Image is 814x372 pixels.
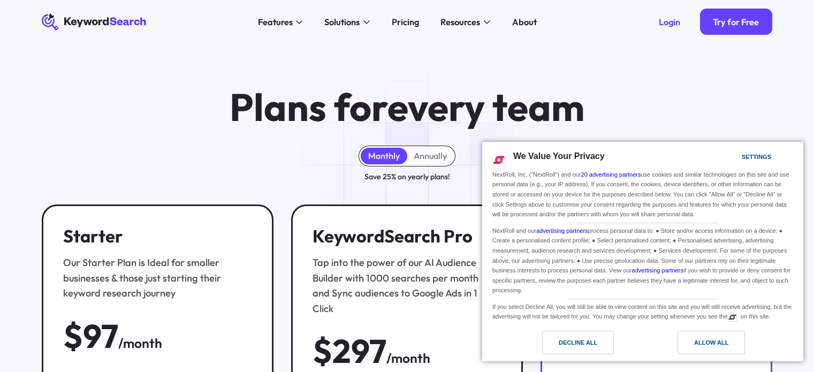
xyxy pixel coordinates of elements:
a: 20 advertising partners [581,171,641,178]
div: Features [258,16,293,29]
div: Login [659,17,680,27]
a: advertising partners [536,227,588,234]
div: Annually [414,150,447,161]
div: /month [118,333,162,353]
div: Allow All [694,337,728,348]
h3: Starter [63,226,247,247]
div: /month [386,348,430,368]
a: Allow All [643,331,797,360]
a: Try for Free [700,9,772,35]
div: Tap into the power of our AI Audience Builder with 1000 searches per month and Sync audiences to ... [313,255,496,317]
div: $97 [63,319,118,354]
div: About [512,16,537,29]
div: Solutions [324,16,360,29]
a: Login [645,9,693,35]
div: $297 [313,334,386,369]
div: Pricing [392,16,419,29]
div: Resources [440,16,480,29]
span: every team [387,83,584,131]
div: If you select Decline All, you will still be able to view content on this site and you will still... [490,299,795,323]
div: NextRoll and our process personal data to: ● Store and/or access information on a device; ● Creat... [490,223,795,297]
div: Save 25% on yearly plans! [364,171,450,183]
div: Monthly [368,150,400,161]
div: Settings [742,151,771,163]
div: Decline All [559,337,597,348]
div: NextRoll, Inc. ("NextRoll") and our use cookies and similar technologies on this site and use per... [490,169,795,221]
div: Our Starter Plan is Ideal for smaller businesses & those just starting their keyword research jou... [63,255,247,301]
h1: Plans for [230,87,584,128]
a: Decline All [489,331,643,360]
a: advertising partners [632,267,683,274]
span: We Value Your Privacy [513,151,605,161]
a: Pricing [385,13,425,31]
a: Settings [723,148,749,168]
div: Try for Free [713,17,759,27]
h3: KeywordSearch Pro [313,226,496,247]
a: About [505,13,543,31]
